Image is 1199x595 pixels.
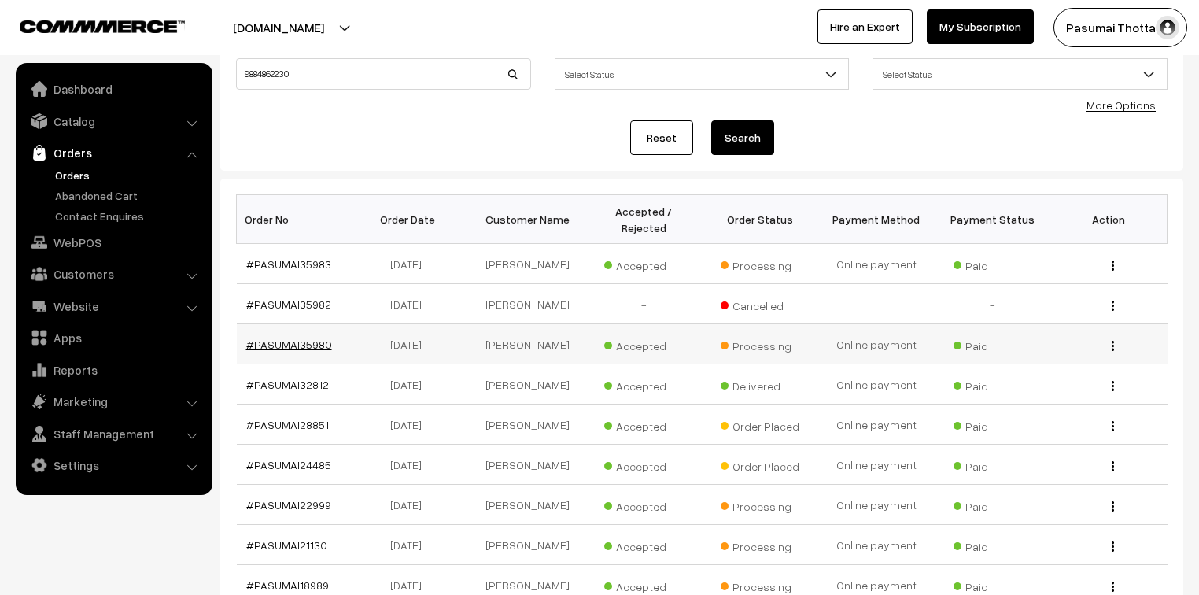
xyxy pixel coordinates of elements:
span: Accepted [604,494,683,515]
span: Paid [954,374,1032,394]
td: [PERSON_NAME] [469,324,585,364]
td: [PERSON_NAME] [469,405,585,445]
span: Accepted [604,374,683,394]
th: Payment Method [818,195,935,244]
a: Abandoned Cart [51,187,207,204]
span: Accepted [604,534,683,555]
td: Online payment [818,405,935,445]
span: Cancelled [721,294,799,314]
a: Orders [20,139,207,167]
th: Order No [237,195,353,244]
td: Online payment [818,525,935,565]
a: Contact Enquires [51,208,207,224]
span: Order Placed [721,454,799,475]
td: [DATE] [352,244,469,284]
a: Apps [20,323,207,352]
th: Order Date [352,195,469,244]
th: Action [1051,195,1168,244]
span: Processing [721,534,799,555]
a: Orders [51,167,207,183]
td: [DATE] [352,445,469,485]
a: Staff Management [20,419,207,448]
img: Menu [1112,261,1114,271]
img: Menu [1112,381,1114,391]
span: Paid [954,253,1032,274]
a: #PASUMAI22999 [246,498,331,512]
a: #PASUMAI32812 [246,378,329,391]
input: Order Id / Customer Name / Customer Email / Customer Phone [236,58,531,90]
span: Paid [954,494,1032,515]
a: #PASUMAI28851 [246,418,329,431]
td: [DATE] [352,324,469,364]
td: Online payment [818,445,935,485]
td: Online payment [818,244,935,284]
span: Paid [954,454,1032,475]
img: Menu [1112,541,1114,552]
button: Search [711,120,774,155]
a: #PASUMAI35983 [246,257,331,271]
td: [PERSON_NAME] [469,445,585,485]
a: COMMMERCE [20,16,157,35]
td: - [935,284,1051,324]
td: [PERSON_NAME] [469,284,585,324]
td: [PERSON_NAME] [469,485,585,525]
span: Select Status [555,61,849,88]
span: Processing [721,334,799,354]
a: Catalog [20,107,207,135]
span: Processing [721,494,799,515]
td: [DATE] [352,364,469,405]
span: Paid [954,534,1032,555]
a: Hire an Expert [817,9,913,44]
td: [PERSON_NAME] [469,364,585,405]
td: [DATE] [352,284,469,324]
span: Select Status [873,61,1167,88]
td: [PERSON_NAME] [469,525,585,565]
span: Processing [721,253,799,274]
a: WebPOS [20,228,207,257]
button: [DOMAIN_NAME] [178,8,379,47]
td: Online payment [818,364,935,405]
img: Menu [1112,461,1114,471]
img: COMMMERCE [20,20,185,32]
a: #PASUMAI24485 [246,458,331,471]
td: [DATE] [352,485,469,525]
th: Accepted / Rejected [585,195,702,244]
span: Accepted [604,575,683,595]
td: Online payment [818,324,935,364]
img: Menu [1112,501,1114,512]
span: Select Status [873,58,1168,90]
span: Accepted [604,334,683,354]
span: Paid [954,334,1032,354]
span: Paid [954,575,1032,595]
th: Order Status [702,195,818,244]
a: Marketing [20,387,207,416]
td: [PERSON_NAME] [469,244,585,284]
button: Pasumai Thotta… [1053,8,1187,47]
a: More Options [1086,98,1156,112]
th: Payment Status [935,195,1051,244]
a: #PASUMAI35982 [246,297,331,311]
a: Website [20,292,207,320]
span: Paid [954,414,1032,434]
span: Accepted [604,414,683,434]
span: Processing [721,575,799,595]
a: Customers [20,260,207,288]
img: Menu [1112,301,1114,311]
span: Delivered [721,374,799,394]
a: Settings [20,451,207,479]
a: Reset [630,120,693,155]
span: Select Status [555,58,850,90]
span: Accepted [604,253,683,274]
td: Online payment [818,485,935,525]
td: [DATE] [352,525,469,565]
span: Accepted [604,454,683,475]
th: Customer Name [469,195,585,244]
span: Order Placed [721,414,799,434]
img: user [1156,16,1179,39]
a: My Subscription [927,9,1034,44]
a: Reports [20,356,207,384]
img: Menu [1112,341,1114,351]
a: #PASUMAI21130 [246,538,327,552]
a: #PASUMAI18989 [246,578,329,592]
td: - [585,284,702,324]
